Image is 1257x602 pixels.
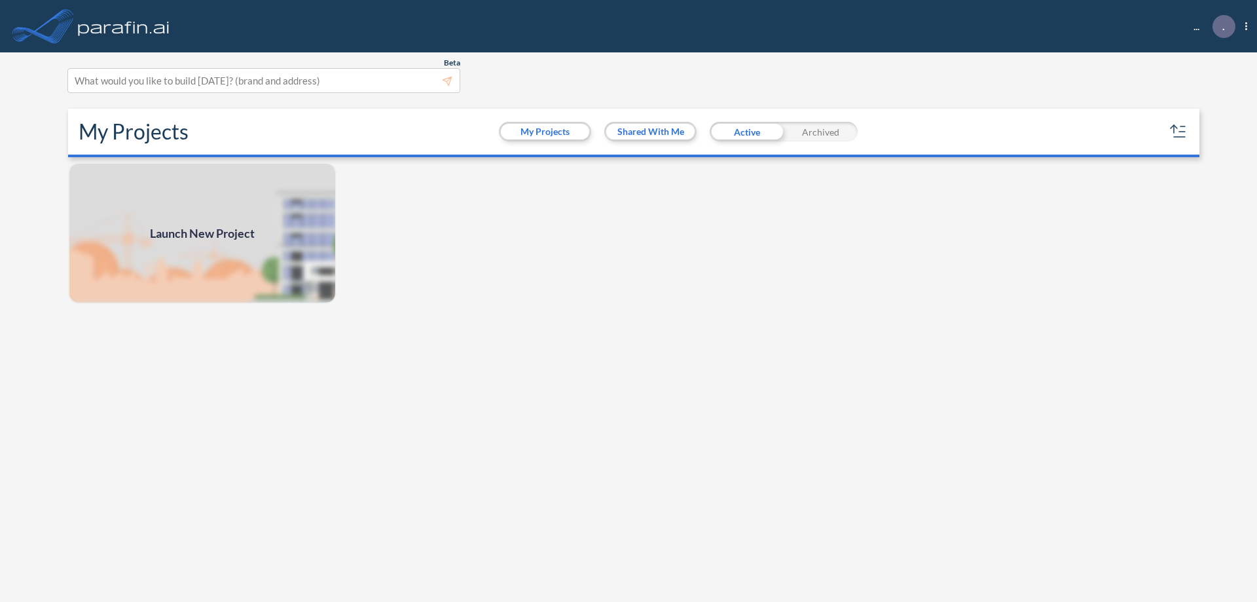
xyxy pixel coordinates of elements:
[606,124,695,140] button: Shared With Me
[710,122,784,141] div: Active
[79,119,189,144] h2: My Projects
[68,162,337,304] a: Launch New Project
[75,13,172,39] img: logo
[501,124,589,140] button: My Projects
[444,58,460,68] span: Beta
[1222,20,1225,32] p: .
[68,162,337,304] img: add
[1174,15,1247,38] div: ...
[784,122,858,141] div: Archived
[1168,121,1189,142] button: sort
[150,225,255,242] span: Launch New Project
